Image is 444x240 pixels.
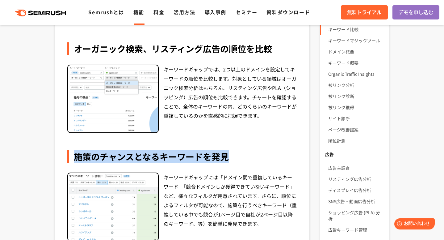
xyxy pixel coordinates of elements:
[328,24,384,35] a: キーワード比較
[328,46,384,57] a: ドメイン概要
[328,162,384,174] a: 広告主調査
[328,196,384,207] a: SNS広告・動画広告分析
[133,8,144,16] a: 機能
[174,8,195,16] a: 活用方法
[328,207,384,224] a: ショッピング広告 (PLA) 分析
[341,5,388,19] a: 無料トライアル
[389,216,437,233] iframe: Help widget launcher
[328,79,384,91] a: 被リンク分析
[399,8,433,16] span: デモを申し込む
[67,150,297,163] div: 施策のチャンスとなるキーワードを発見
[328,113,384,124] a: サイト診断
[328,91,384,102] a: 被リンク診断
[153,8,164,16] a: 料金
[328,174,384,185] a: リスティング広告分析
[68,65,158,133] img: キーワード比較 オーガニック検索 PPC
[328,68,384,79] a: Organic Traffic Insights
[392,5,439,19] a: デモを申し込む
[328,224,384,235] a: 広告キーワード管理
[67,42,297,55] div: オーガニック検索、リスティング広告の順位を比較
[320,149,389,160] div: 広告
[328,185,384,196] a: ディスプレイ広告分析
[347,8,382,16] span: 無料トライアル
[88,8,124,16] a: Semrushとは
[328,35,384,46] a: キーワードマジックツール
[205,8,226,16] a: 導入事例
[266,8,310,16] a: 資料ダウンロード
[164,65,297,133] div: キーワードギャップでは、2つ以上のドメインを設定してキーワードの順位を比較します。対象としている領域はオーガニック検索分析はもちろん、リスティング広告やPLA（ショッピング）広告の順位も比較でき...
[328,124,384,135] a: ページ改善提案
[236,8,257,16] a: セミナー
[328,135,384,146] a: 順位計測
[328,57,384,68] a: キーワード概要
[328,102,384,113] a: 被リンク獲得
